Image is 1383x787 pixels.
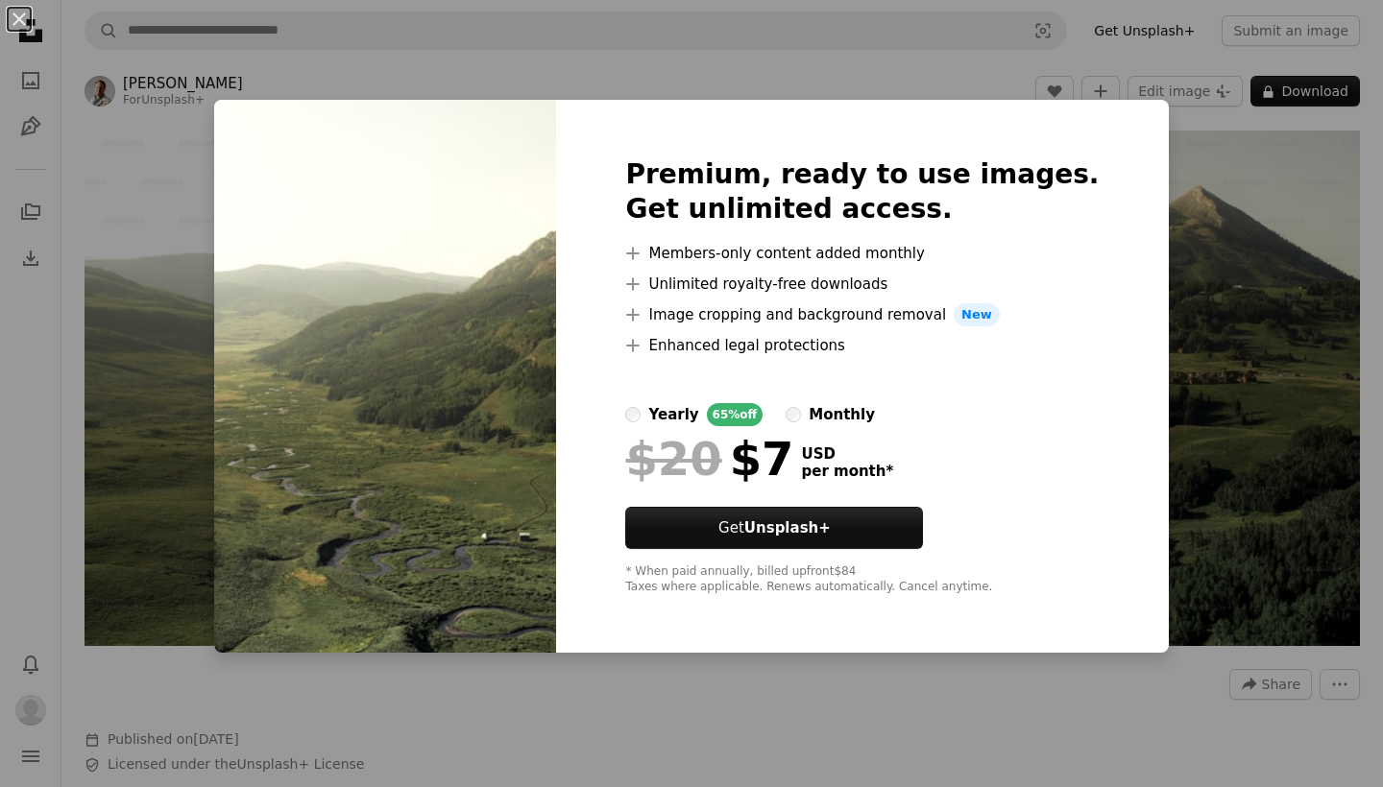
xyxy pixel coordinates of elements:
div: yearly [648,403,698,426]
span: per month * [801,463,893,480]
img: premium_photo-1669312740401-ad4b253637af [214,100,556,653]
li: Image cropping and background removal [625,303,1099,326]
div: $7 [625,434,793,484]
li: Members-only content added monthly [625,242,1099,265]
h2: Premium, ready to use images. Get unlimited access. [625,157,1099,227]
div: monthly [809,403,875,426]
div: * When paid annually, billed upfront $84 Taxes where applicable. Renews automatically. Cancel any... [625,564,1099,595]
a: GetUnsplash+ [625,507,923,549]
li: Unlimited royalty-free downloads [625,273,1099,296]
span: New [954,303,1000,326]
input: monthly [786,407,801,422]
strong: Unsplash+ [744,519,831,537]
li: Enhanced legal protections [625,334,1099,357]
input: yearly65%off [625,407,641,422]
span: USD [801,445,893,463]
span: $20 [625,434,721,484]
div: 65% off [707,403,764,426]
